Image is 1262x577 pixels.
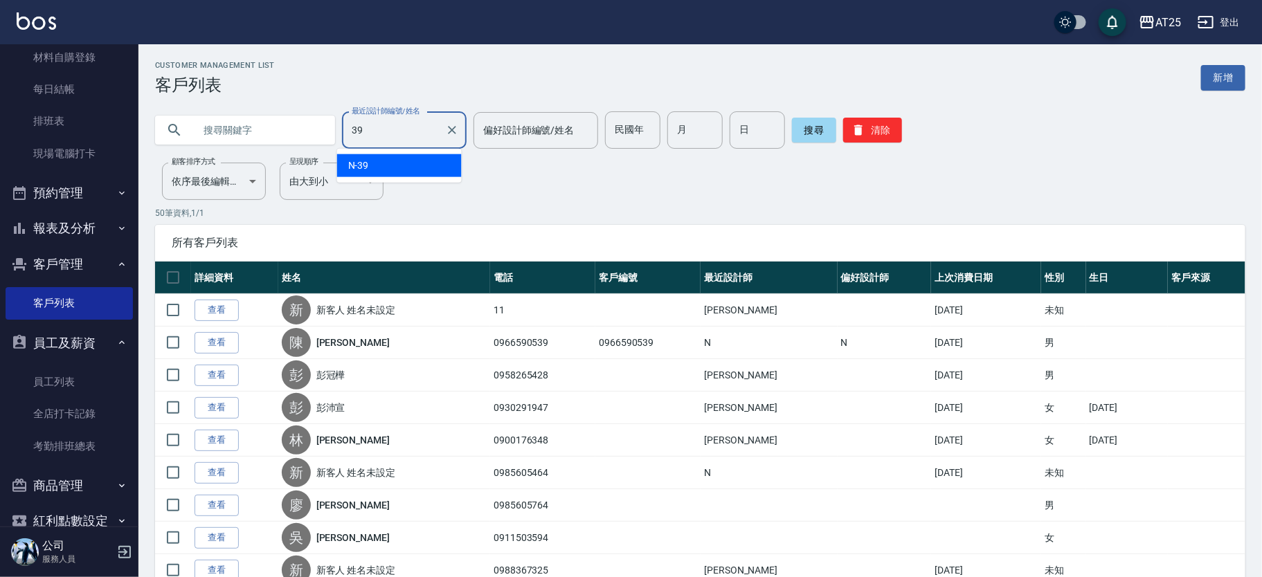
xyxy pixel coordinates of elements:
th: 客戶來源 [1168,262,1245,294]
div: 廖 [282,491,311,520]
a: 查看 [195,527,239,549]
label: 呈現順序 [289,156,318,167]
th: 最近設計師 [701,262,838,294]
td: 未知 [1041,457,1085,489]
a: [PERSON_NAME] [316,531,390,544]
td: [DATE] [931,424,1041,457]
div: 吳 [282,523,311,552]
button: 清除 [843,118,902,143]
span: 所有客戶列表 [172,236,1229,250]
td: 0911503594 [490,522,595,554]
td: 0958265428 [490,359,595,392]
button: AT25 [1133,8,1187,37]
a: 查看 [195,462,239,484]
button: Clear [442,120,462,140]
td: [PERSON_NAME] [701,392,838,424]
a: 查看 [195,495,239,516]
td: [DATE] [1086,392,1168,424]
button: 商品管理 [6,468,133,504]
a: 彭冠樺 [316,368,345,382]
div: 新 [282,458,311,487]
th: 詳細資料 [191,262,278,294]
a: 新客人 姓名未設定 [316,563,396,577]
td: 0930291947 [490,392,595,424]
img: Person [11,538,39,566]
p: 50 筆資料, 1 / 1 [155,207,1245,219]
td: 0985605464 [490,457,595,489]
td: 男 [1041,327,1085,359]
a: 現場電腦打卡 [6,138,133,170]
td: 女 [1041,424,1085,457]
td: 男 [1041,359,1085,392]
td: N [701,327,838,359]
button: 預約管理 [6,175,133,211]
td: 11 [490,294,595,327]
a: 查看 [195,332,239,354]
td: 男 [1041,489,1085,522]
td: [DATE] [1086,424,1168,457]
div: 彭 [282,360,311,390]
td: N [838,327,932,359]
th: 電話 [490,262,595,294]
button: 客戶管理 [6,246,133,282]
th: 生日 [1086,262,1168,294]
h5: 公司 [42,539,113,553]
button: 紅利點數設定 [6,503,133,539]
button: 員工及薪資 [6,325,133,361]
a: 新客人 姓名未設定 [316,303,396,317]
a: 新客人 姓名未設定 [316,466,396,479]
td: [DATE] [931,392,1041,424]
span: N -39 [348,158,369,173]
td: [PERSON_NAME] [701,294,838,327]
th: 客戶編號 [595,262,701,294]
a: 查看 [195,430,239,451]
a: 查看 [195,365,239,386]
input: 搜尋關鍵字 [194,111,324,149]
a: 全店打卡記錄 [6,398,133,430]
a: [PERSON_NAME] [316,498,390,512]
td: [PERSON_NAME] [701,424,838,457]
button: 搜尋 [792,118,836,143]
div: 依序最後編輯時間 [162,163,266,200]
div: 新 [282,295,311,324]
a: 新增 [1201,65,1245,91]
div: AT25 [1155,14,1181,31]
div: 由大到小 [280,163,384,200]
td: [DATE] [931,327,1041,359]
a: [PERSON_NAME] [316,336,390,349]
td: [DATE] [931,294,1041,327]
a: 員工列表 [6,366,133,398]
button: 登出 [1192,10,1245,35]
td: 女 [1041,522,1085,554]
div: 林 [282,425,311,455]
div: 陳 [282,328,311,357]
a: 客戶列表 [6,287,133,319]
img: Logo [17,12,56,30]
a: 查看 [195,397,239,419]
label: 顧客排序方式 [172,156,215,167]
td: 0985605764 [490,489,595,522]
a: 每日結帳 [6,73,133,105]
button: save [1099,8,1126,36]
td: [DATE] [931,457,1041,489]
th: 姓名 [278,262,490,294]
td: [DATE] [931,359,1041,392]
a: [PERSON_NAME] [316,433,390,447]
div: 彭 [282,393,311,422]
td: N [701,457,838,489]
td: 女 [1041,392,1085,424]
a: 查看 [195,300,239,321]
td: 0966590539 [595,327,701,359]
a: 考勤排班總表 [6,430,133,462]
th: 性別 [1041,262,1085,294]
label: 最近設計師編號/姓名 [352,106,420,116]
a: 彭沛宣 [316,401,345,414]
td: 0966590539 [490,327,595,359]
a: 材料自購登錄 [6,42,133,73]
th: 偏好設計師 [838,262,932,294]
h3: 客戶列表 [155,75,275,95]
p: 服務人員 [42,553,113,565]
td: [PERSON_NAME] [701,359,838,392]
button: 報表及分析 [6,210,133,246]
td: 0900176348 [490,424,595,457]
